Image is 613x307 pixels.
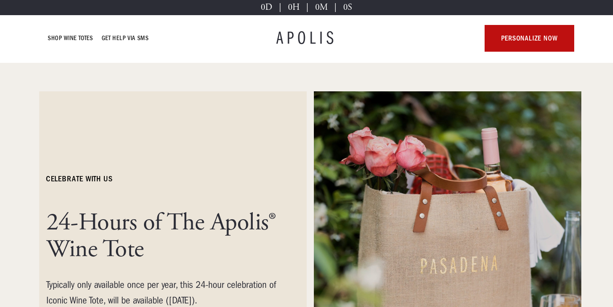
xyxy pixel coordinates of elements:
a: GET HELP VIA SMS [102,33,149,44]
h6: celebrate with us [46,174,113,184]
a: APOLIS [276,29,337,47]
h1: 24-Hours of The Apolis® Wine Tote [46,209,278,263]
a: personalize now [485,25,574,52]
a: Shop Wine Totes [48,33,93,44]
